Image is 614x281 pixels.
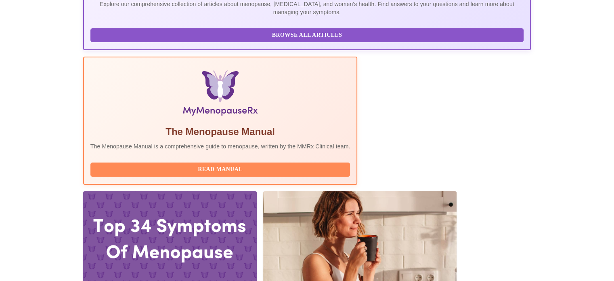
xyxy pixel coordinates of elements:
h5: The Menopause Manual [90,125,350,138]
img: Menopause Manual [132,70,309,119]
button: Read Manual [90,163,350,177]
a: Read Manual [90,165,352,172]
p: The Menopause Manual is a comprehensive guide to menopause, written by the MMRx Clinical team. [90,142,350,150]
span: Read Manual [98,165,342,175]
button: Browse All Articles [90,28,524,42]
span: Browse All Articles [98,30,516,40]
a: Browse All Articles [90,31,526,38]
